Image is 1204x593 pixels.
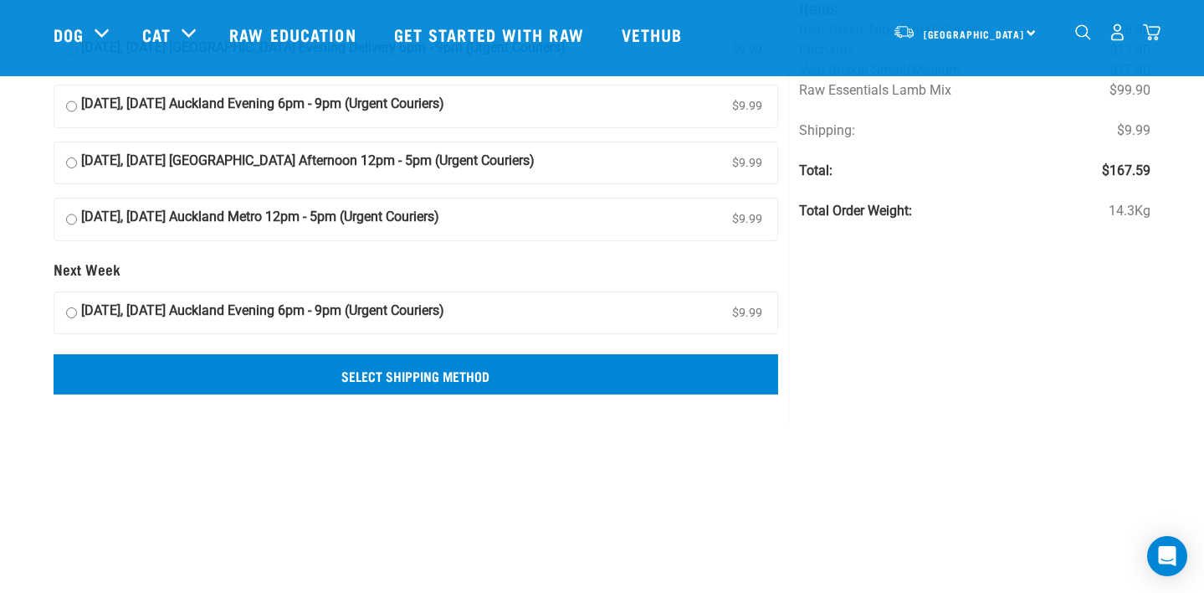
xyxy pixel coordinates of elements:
input: [DATE], [DATE] [GEOGRAPHIC_DATA] Afternoon 12pm - 5pm (Urgent Couriers) $9.99 [66,151,77,176]
img: user.png [1109,23,1126,41]
input: [DATE], [DATE] Auckland Evening 6pm - 9pm (Urgent Couriers) $9.99 [66,94,77,119]
span: $9.99 [729,94,766,119]
a: Vethub [605,1,704,68]
span: $99.90 [1109,80,1150,101]
strong: [DATE], [DATE] [GEOGRAPHIC_DATA] Afternoon 12pm - 5pm (Urgent Couriers) [81,151,535,176]
a: Dog [54,22,84,47]
span: Shipping: [799,122,855,138]
img: home-icon@2x.png [1143,23,1160,41]
input: Select Shipping Method [54,354,779,394]
span: 14.3Kg [1109,201,1150,221]
div: Open Intercom Messenger [1147,536,1187,576]
input: [DATE], [DATE] Auckland Metro 12pm - 5pm (Urgent Couriers) $9.99 [66,207,77,232]
a: Cat [142,22,171,47]
strong: Total Order Weight: [799,203,912,219]
h5: Next Week [54,261,779,278]
strong: [DATE], [DATE] Auckland Evening 6pm - 9pm (Urgent Couriers) [81,94,444,119]
span: $9.99 [729,301,766,326]
strong: Total: [799,162,833,178]
span: $9.99 [729,151,766,176]
span: $167.59 [1102,161,1150,181]
a: Raw Education [213,1,377,68]
span: $9.99 [1117,121,1150,141]
span: Raw Essentials Lamb Mix [799,82,951,98]
strong: [DATE], [DATE] Auckland Evening 6pm - 9pm (Urgent Couriers) [81,301,444,326]
strong: [DATE], [DATE] Auckland Metro 12pm - 5pm (Urgent Couriers) [81,207,439,232]
input: [DATE], [DATE] Auckland Evening 6pm - 9pm (Urgent Couriers) $9.99 [66,301,77,326]
span: [GEOGRAPHIC_DATA] [924,31,1025,37]
img: home-icon-1@2x.png [1075,24,1091,40]
img: van-moving.png [893,24,915,39]
span: $9.99 [729,207,766,232]
span: Veal Brisket Small/Medium [799,62,961,78]
a: Get started with Raw [377,1,605,68]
